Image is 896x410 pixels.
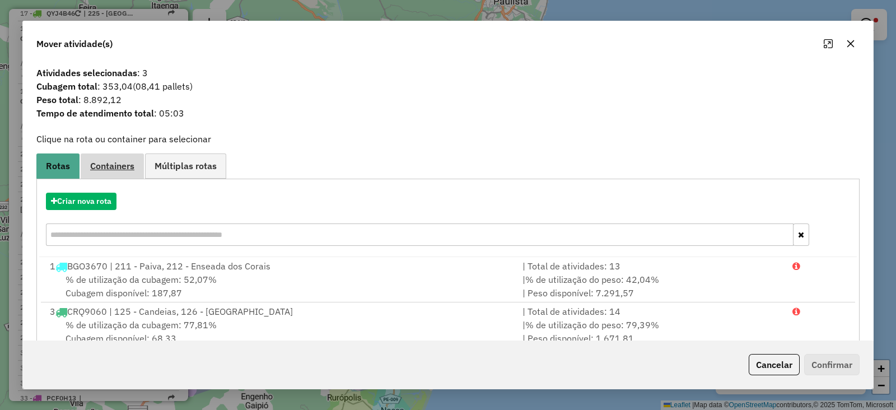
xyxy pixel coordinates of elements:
[516,259,786,273] div: | Total de atividades: 13
[155,161,217,170] span: Múltiplas rotas
[525,274,659,285] span: % de utilização do peso: 42,04%
[36,67,137,78] strong: Atividades selecionadas
[36,37,113,50] span: Mover atividade(s)
[43,273,516,300] div: Cubagem disponível: 187,87
[792,262,800,271] i: Porcentagens após mover as atividades: Cubagem: 142,14% Peso: 112,72%
[66,319,217,330] span: % de utilização da cubagem: 77,81%
[43,318,516,345] div: Cubagem disponível: 68,33
[36,94,78,105] strong: Peso total
[516,318,786,345] div: | | Peso disponível: 1.671,81
[30,66,866,80] span: : 3
[36,132,211,146] label: Clique na rota ou container para selecionar
[43,305,516,318] div: 3 CRQ9060 | 125 - Candeias, 126 - [GEOGRAPHIC_DATA]
[46,161,70,170] span: Rotas
[36,81,97,92] strong: Cubagem total
[819,35,837,53] button: Maximize
[749,354,800,375] button: Cancelar
[516,273,786,300] div: | | Peso disponível: 7.291,57
[792,307,800,316] i: Porcentagens após mover as atividades: Cubagem: 192,44% Peso: 189,03%
[30,80,866,93] span: : 353,04
[30,93,866,106] span: : 8.892,12
[43,259,516,273] div: 1 BGO3670 | 211 - Paiva, 212 - Enseada dos Corais
[66,274,217,285] span: % de utilização da cubagem: 52,07%
[30,106,866,120] span: : 05:03
[90,161,134,170] span: Containers
[525,319,659,330] span: % de utilização do peso: 79,39%
[46,193,116,210] button: Criar nova rota
[133,81,193,92] span: (08,41 pallets)
[36,108,154,119] strong: Tempo de atendimento total
[516,305,786,318] div: | Total de atividades: 14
